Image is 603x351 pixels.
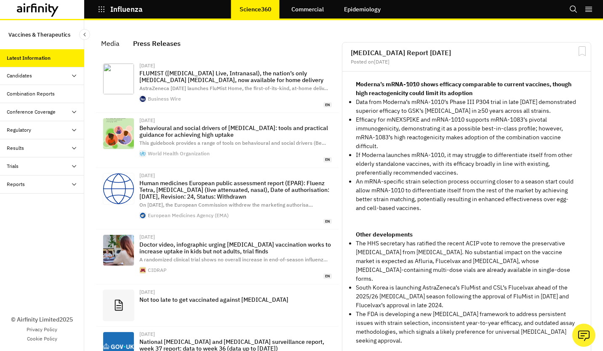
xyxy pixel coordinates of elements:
strong: Other developments [356,231,413,238]
div: Trials [7,162,19,170]
a: [DATE]Human medicines European public assessment report (EPAR): Fluenz Tetra, [MEDICAL_DATA] (liv... [96,168,339,229]
img: apple-touch-icon-precomposed.png [140,151,146,157]
p: Doctor video, infographic urging [MEDICAL_DATA] vaccination works to increase uptake in kids but ... [139,241,332,255]
span: en [323,219,332,224]
div: [DATE] [139,332,332,337]
div: Posted on [DATE] [351,59,582,64]
img: favicon.ico [140,213,146,218]
div: Business Wire [148,96,181,101]
img: favicon.ico [140,267,146,273]
p: Science360 [240,6,271,13]
span: A randomized clinical trial shows no overall increase in end-of-season influenz … [139,256,328,263]
a: [DATE]Doctor video, infographic urging [MEDICAL_DATA] vaccination works to increase uptake in kid... [96,229,339,284]
p: Not too late to get vaccinated against [MEDICAL_DATA] [139,296,332,303]
div: [DATE] [139,63,332,68]
a: [DATE]Behavioural and social drivers of [MEDICAL_DATA]: tools and practical guidance for achievin... [96,113,339,168]
p: Efficacy for mNEXSPIKE and mRNA-1010 supports mRNA-1083’s pivotal immunogenicity, demonstrating i... [356,115,577,151]
button: Influenza [98,2,143,16]
p: Data from Moderna’s mRNA-1010’s Phase III P304 trial in late [DATE] demonstrated superior efficac... [356,98,577,115]
h2: [MEDICAL_DATA] Report [DATE] [351,49,582,56]
p: FLUMIST ([MEDICAL_DATA] Live, Intranasal), the nation’s only [MEDICAL_DATA] [MEDICAL_DATA], now a... [139,70,332,83]
p: The HHS secretary has ratified the recent ACIP vote to remove the preservative [MEDICAL_DATA] fro... [356,239,577,283]
span: On [DATE], the European Commission withdrew the marketing authorisa … [139,202,313,208]
div: World Health Organization [148,151,210,156]
strong: Moderna’s mRNA-1010 shows efficacy comparable to current vaccines, though high reactogenicity cou... [356,80,571,97]
p: Behavioural and social drivers of [MEDICAL_DATA]: tools and practical guidance for achieving high... [139,125,332,138]
div: [DATE] [139,234,332,239]
button: Search [569,2,578,16]
a: Privacy Policy [27,326,57,333]
span: en [323,274,332,279]
svg: Bookmark Report [577,46,587,56]
img: FLUMIST_DTC_FluMist_Home_How_to_Use_Video_Full_Length.jpg [103,64,134,94]
p: Influenza [110,5,143,13]
p: South Korea is launching AstraZeneca’s FluMist and CSL’s Flucelvax ahead of the 2025/26 [MEDICAL_... [356,283,577,310]
p: If Moderna launches mRNA-1010, it may struggle to differentiate itself from other elderly standal... [356,151,577,177]
div: Press Releases [133,37,181,50]
div: Media [101,37,120,50]
img: Physician%20ad%20urging%20vaccination.png [103,235,134,266]
div: Reports [7,181,25,188]
img: Globe-product_information.svg [103,173,134,204]
span: AstraZeneca [DATE] launches FluMist Home, the first-of-its-kind, at-home deliv … [139,85,328,91]
div: Candidates [7,72,32,80]
img: 9789240106369-eng.pdf.jpg [103,118,134,149]
div: [DATE] [139,290,332,295]
a: [DATE]Not too late to get vaccinated against [MEDICAL_DATA] [96,285,339,327]
p: © Airfinity Limited 2025 [11,315,73,324]
div: Conference Coverage [7,108,56,116]
button: Close Sidebar [79,29,90,40]
button: Ask our analysts [572,324,595,347]
p: Vaccines & Therapeutics [8,27,70,43]
span: This guidebook provides a range of tools on behavioural and social drivers (Be … [139,140,326,146]
div: CIDRAP [148,268,167,273]
span: en [323,157,332,162]
div: Results [7,144,24,152]
div: [DATE] [139,118,332,123]
img: favicon.ico [140,96,146,102]
div: [DATE] [139,173,332,178]
p: The FDA is developing a new [MEDICAL_DATA] framework to address persistent issues with strain sel... [356,310,577,345]
div: European Medicines Agency (EMA) [148,213,229,218]
span: en [323,102,332,108]
div: Latest Information [7,54,51,62]
a: [DATE]FLUMIST ([MEDICAL_DATA] Live, Intranasal), the nation’s only [MEDICAL_DATA] [MEDICAL_DATA],... [96,58,339,113]
a: Cookie Policy [27,335,57,343]
div: Regulatory [7,126,31,134]
div: Combination Reports [7,90,55,98]
p: An mRNA-specific strain selection process occurring closer to a season start could allow mRNA-101... [356,177,577,213]
p: Human medicines European public assessment report (EPAR): Fluenz Tetra, [MEDICAL_DATA] (live atte... [139,180,332,200]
